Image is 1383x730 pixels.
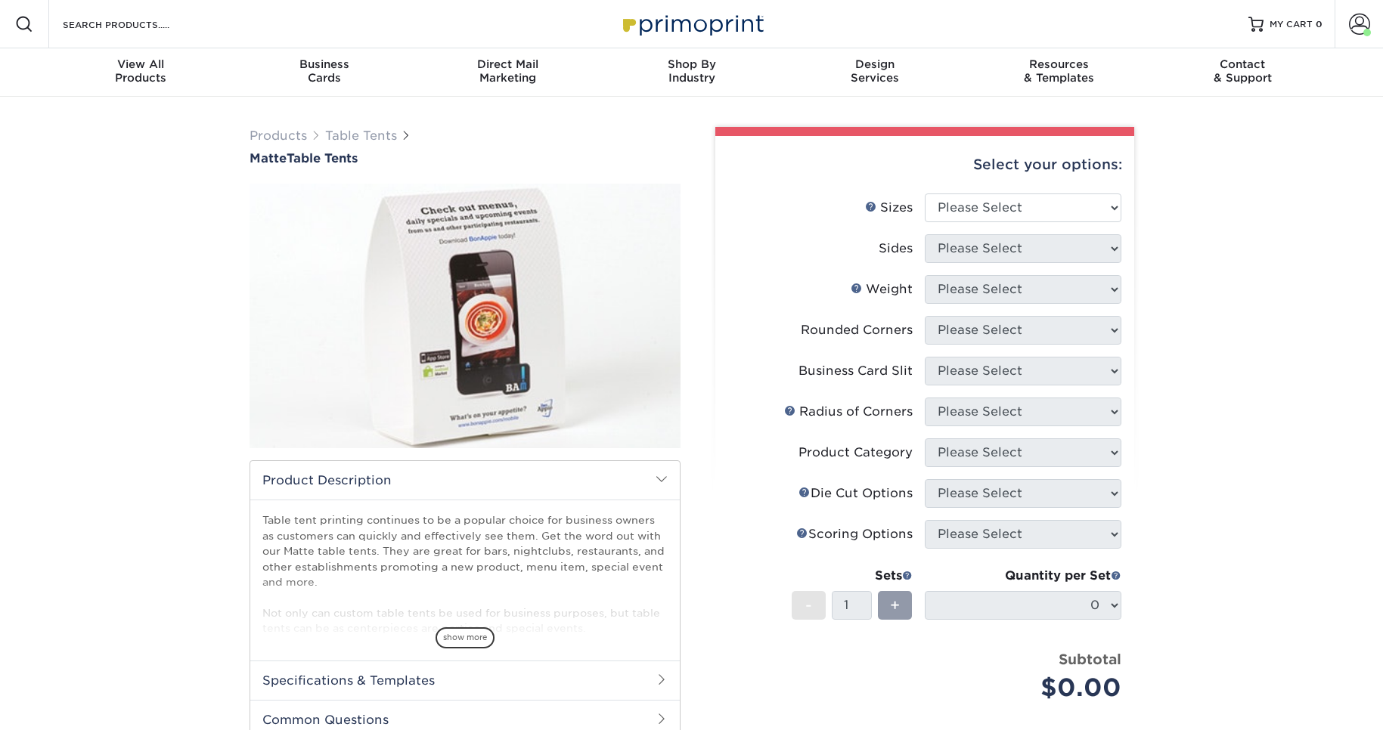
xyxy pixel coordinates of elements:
div: Industry [600,57,783,85]
h1: Table Tents [250,151,681,165]
div: Services [783,57,967,85]
img: Primoprint [616,8,767,40]
div: $0.00 [936,670,1121,706]
a: Products [250,128,307,143]
a: Resources& Templates [967,48,1151,97]
a: MatteTable Tents [250,151,681,165]
img: Matte 01 [250,167,681,465]
div: Scoring Options [796,525,913,543]
div: & Templates [967,57,1151,85]
div: & Support [1151,57,1335,85]
span: MY CART [1270,18,1313,31]
div: Sizes [865,199,913,217]
div: Cards [232,57,416,85]
strong: Subtotal [1059,651,1121,667]
span: 0 [1316,19,1323,29]
div: Die Cut Options [798,484,913,503]
a: Contact& Support [1151,48,1335,97]
span: View All [49,57,233,71]
div: Sides [879,240,913,258]
span: Direct Mail [416,57,600,71]
h2: Specifications & Templates [250,660,680,700]
input: SEARCH PRODUCTS..... [61,15,209,33]
div: Weight [851,280,913,298]
span: show more [436,627,495,648]
div: Product Category [798,444,913,462]
a: Direct MailMarketing [416,48,600,97]
a: BusinessCards [232,48,416,97]
div: Quantity per Set [925,567,1121,585]
a: View AllProducts [49,48,233,97]
div: Marketing [416,57,600,85]
h2: Product Description [250,461,680,500]
div: Rounded Corners [801,321,913,339]
p: Table tent printing continues to be a popular choice for business owners as customers can quickly... [262,512,668,636]
a: Shop ByIndustry [600,48,783,97]
div: Sets [792,567,913,585]
div: Radius of Corners [784,403,913,421]
div: Select your options: [727,136,1122,193]
span: Matte [250,151,287,165]
a: Table Tents [325,128,397,143]
span: - [805,594,812,617]
span: Business [232,57,416,71]
div: Products [49,57,233,85]
div: Business Card Slit [798,362,913,380]
span: Shop By [600,57,783,71]
span: Design [783,57,967,71]
span: + [890,594,900,617]
span: Resources [967,57,1151,71]
span: Contact [1151,57,1335,71]
a: DesignServices [783,48,967,97]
